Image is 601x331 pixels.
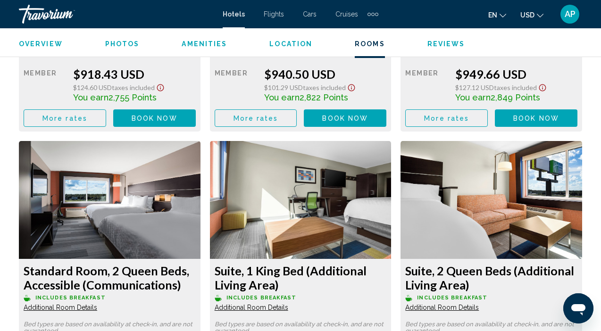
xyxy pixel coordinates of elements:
span: Taxes included [303,83,346,91]
span: AP [565,9,576,19]
span: $127.12 USD [455,83,494,91]
span: You earn [455,92,491,102]
div: $940.50 USD [264,67,386,81]
span: You earn [73,92,109,102]
button: Reviews [427,40,465,48]
span: Additional Room Details [24,304,97,311]
span: You earn [264,92,300,102]
span: 2,822 Points [300,92,348,102]
a: Cruises [335,10,358,18]
button: Show Taxes and Fees disclaimer [537,81,548,92]
span: en [488,11,497,19]
h3: Standard Room, 2 Queen Beds, Accessible (Communications) [24,264,196,292]
span: Additional Room Details [405,304,479,311]
button: User Menu [558,4,582,24]
button: Change currency [520,8,543,22]
button: More rates [24,109,106,127]
img: a7b05aa5-4e60-4ddf-a178-89edca865b98.jpeg [401,141,582,259]
button: More rates [215,109,297,127]
span: More rates [424,115,469,122]
button: Book now [304,109,386,127]
div: Member [215,67,257,102]
button: Amenities [182,40,227,48]
button: Rooms [355,40,385,48]
span: 2,849 Points [491,92,540,102]
span: Includes Breakfast [417,295,487,301]
span: More rates [42,115,87,122]
span: More rates [234,115,278,122]
div: Member [405,67,448,102]
iframe: Button to launch messaging window [563,293,593,323]
span: Taxes included [494,83,537,91]
span: Book now [322,115,368,122]
img: a6b8bb06-1034-4025-abf6-40f774ef5489.jpeg [19,141,200,259]
span: 2,755 Points [109,92,157,102]
button: Location [269,40,312,48]
span: USD [520,11,534,19]
h3: Suite, 2 Queen Beds (Additional Living Area) [405,264,577,292]
a: Cars [303,10,317,18]
button: More rates [405,109,488,127]
button: Extra navigation items [367,7,378,22]
span: Book now [513,115,559,122]
a: Hotels [223,10,245,18]
button: Show Taxes and Fees disclaimer [155,81,166,92]
button: Show Taxes and Fees disclaimer [346,81,357,92]
button: Book now [113,109,196,127]
div: Member [24,67,66,102]
div: $949.66 USD [455,67,577,81]
div: $918.43 USD [73,67,195,81]
span: $124.60 USD [73,83,112,91]
span: Includes Breakfast [226,295,297,301]
span: Includes Breakfast [35,295,106,301]
a: Flights [264,10,284,18]
button: Book now [495,109,577,127]
a: Travorium [19,5,213,24]
button: Change language [488,8,506,22]
h3: Suite, 1 King Bed (Additional Living Area) [215,264,387,292]
span: Book now [132,115,177,122]
span: Additional Room Details [215,304,288,311]
img: d088ab5e-79c6-485f-aaa5-da34e8d17cd6.jpeg [210,141,392,259]
button: Overview [19,40,63,48]
span: $101.29 USD [264,83,303,91]
button: Photos [105,40,140,48]
span: Taxes included [112,83,155,91]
